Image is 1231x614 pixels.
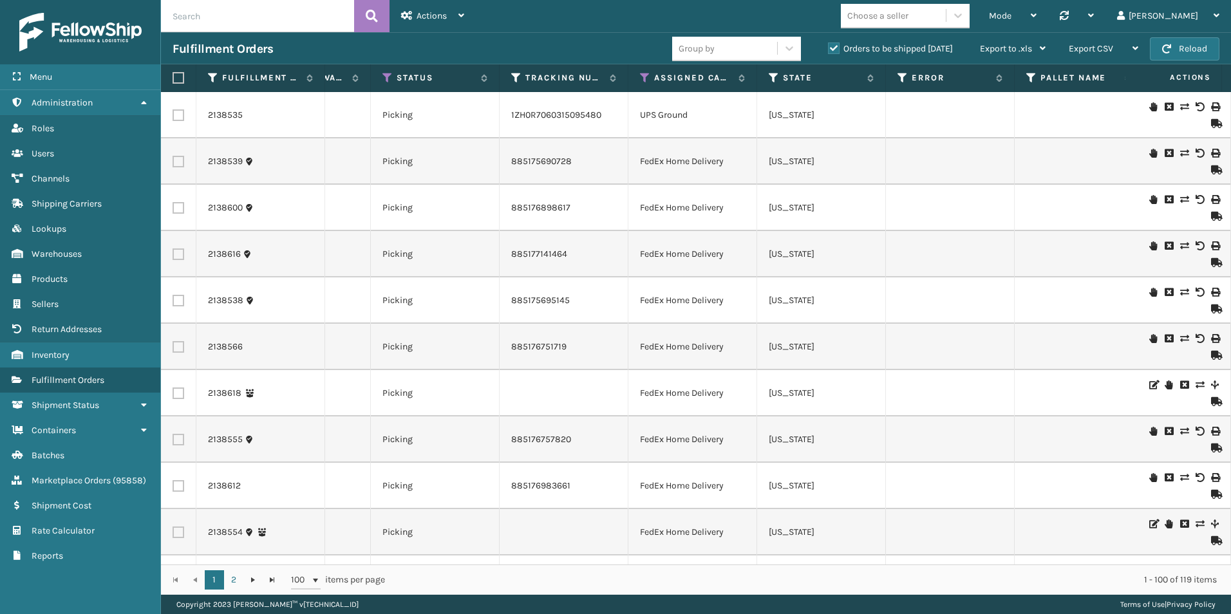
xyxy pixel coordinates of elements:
td: [US_STATE] [757,509,886,555]
span: Fulfillment Orders [32,375,104,386]
a: 885176751719 [511,341,567,352]
td: Picking [371,463,500,509]
td: Picking [371,416,500,463]
td: Picking [371,509,500,555]
a: 2138555 [208,433,243,446]
a: 2 [224,570,243,590]
span: Go to the next page [248,575,258,585]
td: FedEx Home Delivery [628,324,757,370]
span: Reports [32,550,63,561]
i: Mark as Shipped [1211,212,1219,221]
span: Inventory [32,349,70,360]
button: Reload [1150,37,1219,60]
i: On Hold [1149,241,1157,250]
td: [US_STATE] [757,231,886,277]
a: 2138566 [208,340,243,353]
a: 1ZH0R7060315095480 [511,109,601,120]
i: Void Label [1196,288,1203,297]
label: State [783,72,861,84]
span: Batches [32,450,64,461]
i: Split Fulfillment Order [1211,519,1219,528]
i: Cancel Fulfillment Order [1165,102,1172,111]
a: 885176983661 [511,480,570,491]
i: On Hold [1149,427,1157,436]
i: Edit [1149,519,1157,528]
td: FedEx Home Delivery [628,138,757,185]
i: Change shipping [1196,519,1203,528]
i: Mark as Shipped [1211,258,1219,267]
td: Picking [371,231,500,277]
i: Mark as Shipped [1211,536,1219,545]
div: 1 - 100 of 119 items [403,573,1217,586]
a: 885176898617 [511,202,570,213]
a: 2138616 [208,248,241,261]
td: FedEx Home Delivery [628,277,757,324]
i: Void Label [1196,334,1203,343]
a: 2138538 [208,294,243,307]
span: Menu [30,71,52,82]
label: Status [397,72,475,84]
span: Return Addresses [32,324,102,335]
span: 100 [291,573,310,586]
i: Split Fulfillment Order [1211,380,1219,389]
td: FedEx Home Delivery [628,555,757,602]
i: Print Label [1211,288,1219,297]
td: FedEx Home Delivery [628,370,757,416]
a: 885177141464 [511,248,567,259]
i: On Hold [1149,149,1157,158]
a: Terms of Use [1120,600,1165,609]
td: Picking [371,277,500,324]
span: Rate Calculator [32,525,95,536]
td: [US_STATE] [757,555,886,602]
i: Change shipping [1180,334,1188,343]
i: Cancel Fulfillment Order [1180,380,1188,389]
i: Change shipping [1180,241,1188,250]
h3: Fulfillment Orders [173,41,273,57]
td: [US_STATE] [757,324,886,370]
i: Change shipping [1180,473,1188,482]
i: On Hold [1165,519,1172,528]
span: Shipping Carriers [32,198,102,209]
i: On Hold [1149,334,1157,343]
span: Containers [32,425,76,436]
i: Cancel Fulfillment Order [1165,241,1172,250]
a: 2138618 [208,387,241,400]
span: Sellers [32,299,59,310]
label: Orders to be shipped [DATE] [828,43,953,54]
div: | [1120,595,1216,614]
i: Cancel Fulfillment Order [1165,334,1172,343]
td: [US_STATE] [757,416,886,463]
i: Cancel Fulfillment Order [1180,519,1188,528]
i: Mark as Shipped [1211,490,1219,499]
span: ( 95858 ) [113,475,146,486]
td: [US_STATE] [757,92,886,138]
i: Print Label [1211,241,1219,250]
label: Pallet Name [1040,72,1118,84]
td: [US_STATE] [757,185,886,231]
i: Void Label [1196,473,1203,482]
i: Mark as Shipped [1211,397,1219,406]
p: Copyright 2023 [PERSON_NAME]™ v [TECHNICAL_ID] [176,595,359,614]
label: Error [912,72,990,84]
a: Go to the last page [263,570,282,590]
i: On Hold [1165,380,1172,389]
i: Print Label [1211,473,1219,482]
a: 2138539 [208,155,243,168]
td: Picking [371,138,500,185]
td: FedEx Home Delivery [628,416,757,463]
a: 2138535 [208,109,243,122]
td: Picking [371,185,500,231]
span: Mode [989,10,1011,21]
span: items per page [291,570,385,590]
i: Cancel Fulfillment Order [1165,149,1172,158]
span: Marketplace Orders [32,475,111,486]
i: Print Label [1211,427,1219,436]
a: 2138600 [208,201,243,214]
td: Picking [371,324,500,370]
img: logo [19,13,142,51]
td: FedEx Home Delivery [628,463,757,509]
span: Export to .xls [980,43,1032,54]
td: FedEx Home Delivery [628,231,757,277]
td: [US_STATE] [757,370,886,416]
span: Actions [1129,67,1219,88]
